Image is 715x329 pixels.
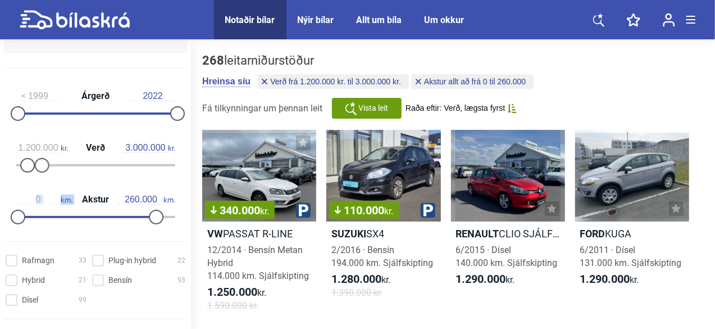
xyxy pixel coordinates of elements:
[79,195,112,204] span: Akstur
[22,274,45,286] span: Hybrid
[580,272,630,286] b: 1.290.000
[258,74,409,89] button: Verð frá 1.200.000 kr. til 3.000.000 kr.
[16,143,68,153] span: kr.
[225,15,275,25] a: Notaðir bílar
[412,74,534,89] button: Akstur allt að frá 0 til 260.000
[207,285,257,299] b: 1.250.000
[421,203,435,218] img: parking.png
[456,272,506,286] b: 1.290.000
[424,78,526,85] span: Akstur allt að frá 0 til 260.000
[580,245,682,268] span: 6/2011 · Dísel 131.000 km. Sjálfskipting
[298,15,334,25] a: Nýir bílar
[119,195,175,205] span: km.
[177,255,185,267] span: 22
[456,228,499,240] b: Renault
[79,255,86,267] span: 33
[357,15,402,25] a: Allt um bíla
[580,228,605,240] b: Ford
[207,299,258,312] span: 1.590.000 kr.
[22,255,54,267] span: Rafmagn
[456,245,558,268] span: 6/2015 · Dísel 140.000 km. Sjálfskipting
[425,15,464,25] a: Um okkur
[406,103,517,113] button: Raða eftir: Verð, lægsta fyrst
[108,255,156,267] span: Plug-in hybrid
[575,130,689,322] a: FordKUGA6/2011 · Dísel131.000 km. Sjálfskipting1.290.000kr.
[331,245,433,268] span: 2/2016 · Bensín 194.000 km. Sjálfskipting
[331,272,381,286] b: 1.280.000
[177,274,185,286] span: 93
[79,274,86,286] span: 21
[207,286,266,299] span: kr.
[16,195,72,205] span: km.
[580,273,639,286] span: kr.
[207,245,309,281] span: 12/2014 · Bensín Metan Hybrid 114.000 km. Sjálfskipting
[202,130,316,322] a: 340.000kr.VWPASSAT R-LINE12/2014 · Bensín Metan Hybrid114.000 km. Sjálfskipting1.250.000kr.1.590....
[211,205,269,216] span: 340.000
[406,103,505,113] span: Raða eftir: Verð, lægsta fyrst
[331,286,382,299] span: 1.390.000 kr.
[202,53,224,67] b: 268
[123,143,175,153] span: kr.
[202,227,316,240] h2: PASSAT R-LINE
[359,102,389,114] span: Vista leit
[663,13,675,27] img: user-login.svg
[79,294,86,306] span: 99
[331,273,390,286] span: kr.
[270,78,401,85] span: Verð frá 1.200.000 kr. til 3.000.000 kr.
[79,92,112,101] span: Árgerð
[260,206,269,217] span: kr.
[207,228,223,240] b: VW
[335,205,393,216] span: 110.000
[384,206,393,217] span: kr.
[108,274,132,286] span: Bensín
[202,103,322,114] span: Fá tilkynningar um þennan leit
[22,294,38,306] span: Dísel
[331,228,366,240] b: Suzuki
[83,143,108,152] span: Verð
[202,76,251,87] button: Hreinsa síu
[296,203,311,218] img: parking.png
[326,130,440,322] a: 110.000kr.SuzukiSX42/2016 · Bensín194.000 km. Sjálfskipting1.280.000kr.1.390.000 kr.
[326,227,440,240] h2: SX4
[456,273,515,286] span: kr.
[451,227,565,240] h2: CLIO SJÁLFSKIPTUR
[451,130,565,322] a: RenaultCLIO SJÁLFSKIPTUR6/2015 · Dísel140.000 km. Sjálfskipting1.290.000kr.
[575,227,689,240] h2: KUGA
[202,53,536,68] div: leitarniðurstöður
